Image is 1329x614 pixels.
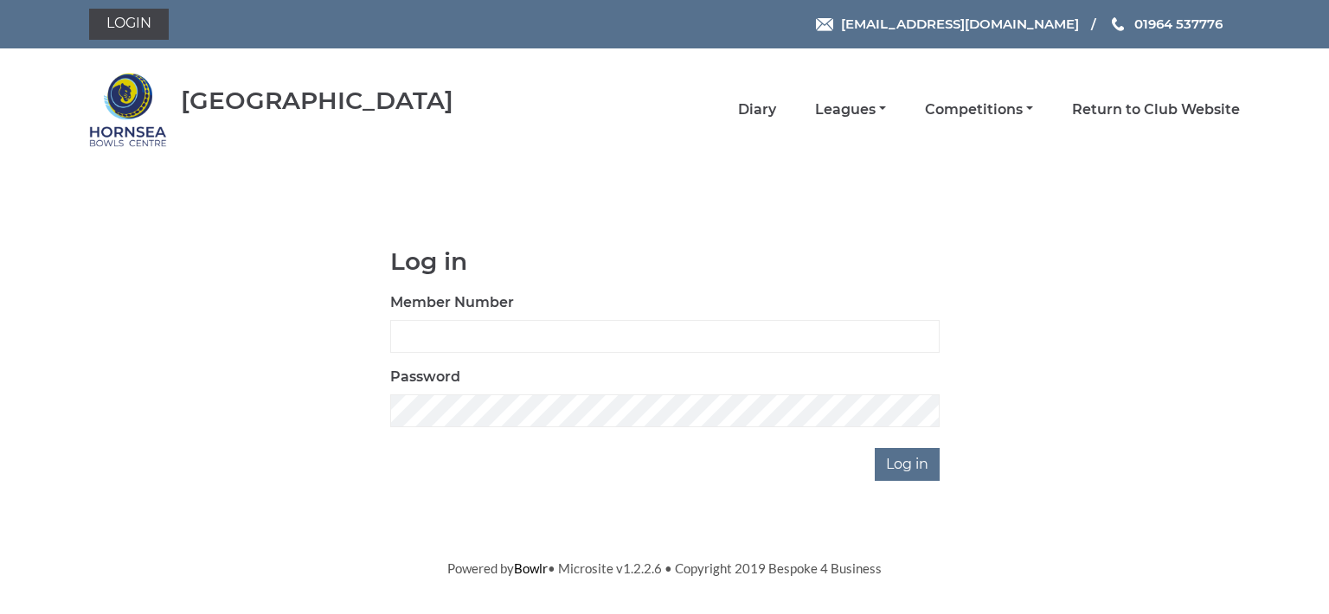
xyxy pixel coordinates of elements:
[447,560,882,576] span: Powered by • Microsite v1.2.2.6 • Copyright 2019 Bespoke 4 Business
[181,87,453,114] div: [GEOGRAPHIC_DATA]
[89,9,169,40] a: Login
[815,100,886,119] a: Leagues
[1072,100,1240,119] a: Return to Club Website
[89,71,167,149] img: Hornsea Bowls Centre
[1134,16,1223,32] span: 01964 537776
[1112,17,1124,31] img: Phone us
[390,292,514,313] label: Member Number
[875,448,940,481] input: Log in
[1109,14,1223,34] a: Phone us 01964 537776
[738,100,776,119] a: Diary
[390,367,460,387] label: Password
[841,16,1079,32] span: [EMAIL_ADDRESS][DOMAIN_NAME]
[816,18,833,31] img: Email
[816,14,1079,34] a: Email [EMAIL_ADDRESS][DOMAIN_NAME]
[514,560,548,576] a: Bowlr
[925,100,1033,119] a: Competitions
[390,248,940,275] h1: Log in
